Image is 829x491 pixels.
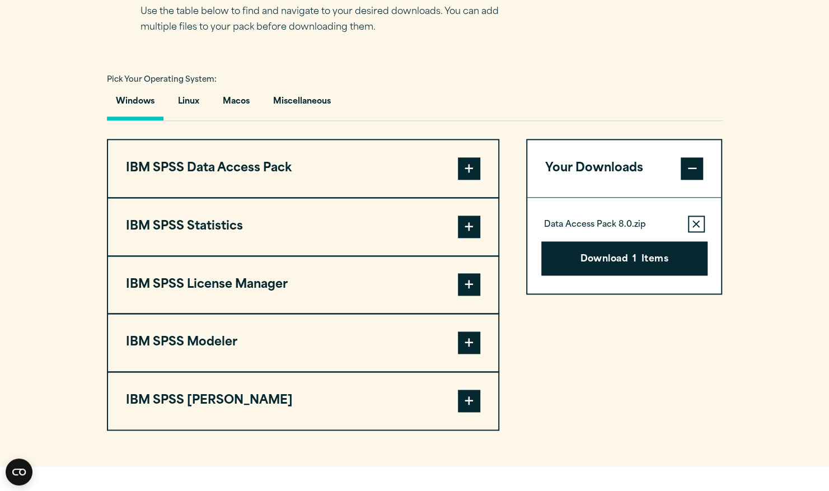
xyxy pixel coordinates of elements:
[633,252,636,267] span: 1
[108,140,498,197] button: IBM SPSS Data Access Pack
[107,76,217,83] span: Pick Your Operating System:
[108,372,498,429] button: IBM SPSS [PERSON_NAME]
[169,88,208,120] button: Linux
[264,88,340,120] button: Miscellaneous
[214,88,259,120] button: Macos
[108,256,498,314] button: IBM SPSS License Manager
[527,197,722,294] div: Your Downloads
[527,140,722,197] button: Your Downloads
[108,198,498,255] button: IBM SPSS Statistics
[108,314,498,371] button: IBM SPSS Modeler
[107,88,163,120] button: Windows
[544,219,646,231] p: Data Access Pack 8.0.zip
[541,241,708,276] button: Download1Items
[6,459,32,485] button: Open CMP widget
[140,4,516,36] p: Use the table below to find and navigate to your desired downloads. You can add multiple files to...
